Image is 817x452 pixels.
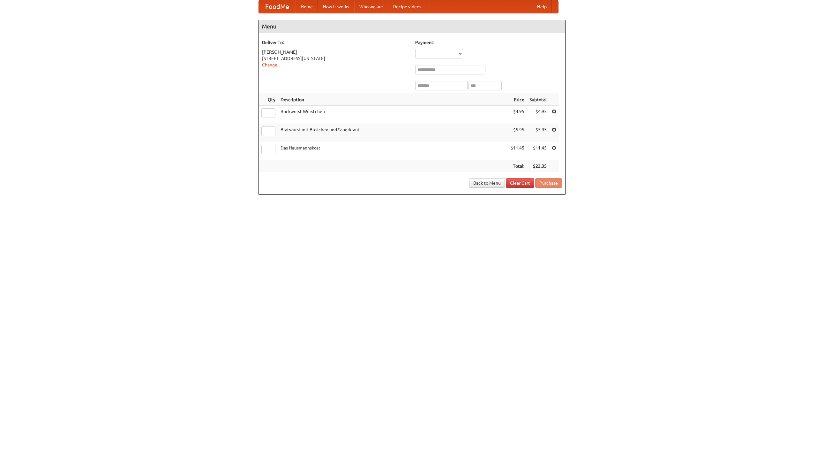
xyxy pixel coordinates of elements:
[527,160,549,172] th: $22.35
[508,106,527,124] td: $4.95
[469,178,505,188] a: Back to Menu
[318,0,354,13] a: How it works
[508,124,527,142] td: $5.95
[508,160,527,172] th: Total:
[259,94,278,106] th: Qty
[506,178,534,188] a: Clear Cart
[527,94,549,106] th: Subtotal
[262,55,409,62] div: [STREET_ADDRESS][US_STATE]
[278,106,508,124] td: Bockwurst Würstchen
[278,142,508,160] td: Das Hausmannskost
[296,0,318,13] a: Home
[278,124,508,142] td: Bratwurst mit Brötchen und Sauerkraut
[278,94,508,106] th: Description
[535,178,562,188] button: Purchase
[262,62,277,67] a: Change
[532,0,552,13] a: Help
[415,39,562,46] h5: Payment:
[527,124,549,142] td: $5.95
[259,20,565,33] h4: Menu
[259,0,296,13] a: FoodMe
[354,0,388,13] a: Who we are
[262,49,409,55] div: [PERSON_NAME]
[508,142,527,160] td: $11.45
[508,94,527,106] th: Price
[262,39,409,46] h5: Deliver To:
[527,106,549,124] td: $4.95
[527,142,549,160] td: $11.45
[388,0,426,13] a: Recipe videos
